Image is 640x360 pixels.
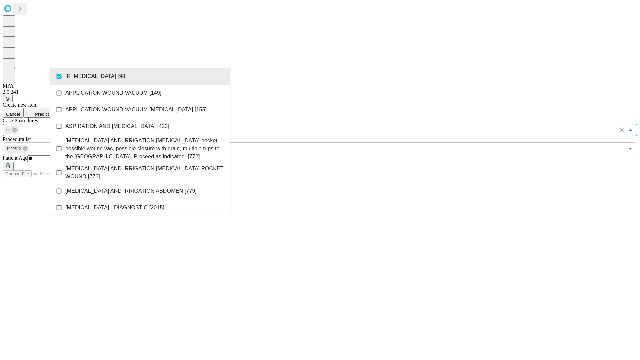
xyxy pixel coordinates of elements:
[3,111,23,118] button: Cancel
[65,106,207,114] span: APPLICATION WOUND VACUUM [MEDICAL_DATA] [155]
[3,89,637,95] div: 2.0.241
[35,112,49,117] span: Predict
[3,118,38,123] span: Scheduled Procedure
[626,144,635,153] button: Open
[6,112,20,117] span: Cancel
[65,137,225,161] span: [MEDICAL_DATA] AND IRRIGATION [MEDICAL_DATA] pocket, possible wound vac, possible closure with dr...
[65,187,197,195] span: [MEDICAL_DATA] AND IRRIGATION ABDOMEN [779]
[23,108,54,118] button: Predict
[3,136,31,142] span: Proceduralist
[3,155,27,161] span: Patient Age
[4,126,13,134] span: 98
[5,96,10,101] span: @
[617,125,626,135] button: Clear
[65,89,161,97] span: APPLICATION WOUND VACUUM [149]
[65,204,164,212] span: [MEDICAL_DATA] - DIAGNOSTIC [2015]
[4,126,19,134] div: 98
[65,122,169,130] span: ASPIRATION AND [MEDICAL_DATA] [423]
[65,165,225,181] span: [MEDICAL_DATA] AND IRRIGATION [MEDICAL_DATA] POCKET WOUND [776]
[626,125,635,135] button: Close
[3,95,13,102] button: @
[65,72,127,80] span: IR [MEDICAL_DATA] [98]
[3,83,637,89] div: MAY
[3,102,38,108] span: Create new item
[4,145,29,153] div: 1000512
[4,145,24,153] span: 1000512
